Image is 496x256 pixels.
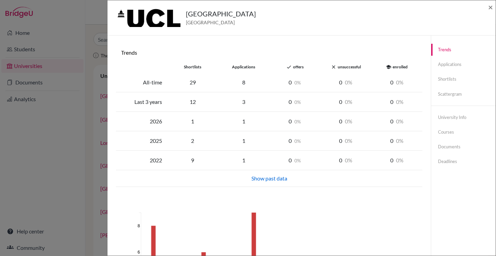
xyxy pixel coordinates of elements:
[120,174,418,183] div: Show past data
[345,137,352,144] span: 0
[320,98,371,106] div: 0
[371,117,423,125] div: 0
[121,49,417,56] h6: Trends
[338,64,361,69] span: unsuccessful
[116,156,167,164] div: 2022
[294,99,301,105] span: 0
[371,156,423,164] div: 0
[431,111,496,123] a: University info
[186,9,256,19] h5: [GEOGRAPHIC_DATA]
[116,117,167,125] div: 2026
[294,80,301,85] span: 0
[396,137,404,144] span: 0
[488,2,493,12] span: ×
[269,156,320,164] div: 0
[218,98,269,106] div: 3
[345,98,352,105] span: 0
[386,64,391,70] i: school
[218,137,269,145] div: 1
[396,79,404,85] span: 0
[269,117,320,125] div: 0
[431,141,496,153] a: Documents
[431,126,496,138] a: Courses
[393,64,408,69] span: enrolled
[320,137,371,145] div: 0
[371,137,423,145] div: 0
[396,118,404,124] span: 0
[431,156,496,167] a: Deadlines
[269,137,320,145] div: 0
[345,79,352,85] span: 0
[116,137,167,145] div: 2025
[320,156,371,164] div: 0
[431,73,496,85] a: Shortlists
[218,78,269,86] div: 8
[269,98,320,106] div: 0
[218,64,269,70] div: applications
[371,78,423,86] div: 0
[431,58,496,70] a: Applications
[137,224,140,228] text: 8
[345,157,352,163] span: 0
[186,19,256,26] span: [GEOGRAPHIC_DATA]
[116,98,167,106] div: Last 3 years
[294,119,301,124] span: 0
[431,44,496,56] a: Trends
[167,137,218,145] div: 2
[167,78,218,86] div: 29
[218,117,269,125] div: 1
[345,118,352,124] span: 0
[320,117,371,125] div: 0
[371,98,423,106] div: 0
[286,64,292,70] i: done
[269,78,320,86] div: 0
[137,250,140,255] text: 6
[167,98,218,106] div: 12
[116,9,180,27] img: gb_u80_k_0s28jx.png
[218,156,269,164] div: 1
[396,157,404,163] span: 0
[396,98,404,105] span: 0
[167,64,218,70] div: shortlists
[116,78,167,86] div: All-time
[294,158,301,163] span: 0
[431,88,496,100] a: Scattergram
[320,78,371,86] div: 0
[331,64,336,70] i: close
[167,156,218,164] div: 9
[293,64,304,69] span: offers
[167,117,218,125] div: 1
[488,3,493,11] button: Close
[294,138,301,144] span: 0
